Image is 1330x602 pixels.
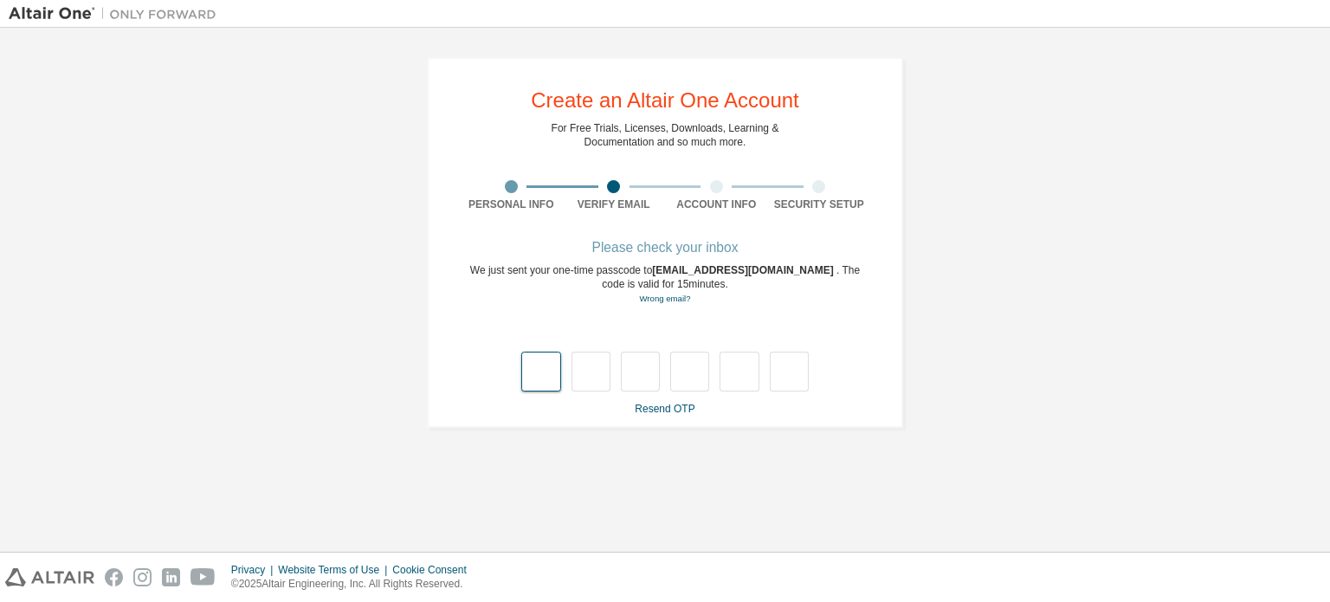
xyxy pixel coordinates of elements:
[563,197,666,211] div: Verify Email
[105,568,123,586] img: facebook.svg
[392,563,476,577] div: Cookie Consent
[231,563,278,577] div: Privacy
[768,197,871,211] div: Security Setup
[460,263,870,306] div: We just sent your one-time passcode to . The code is valid for 15 minutes.
[231,577,477,592] p: © 2025 Altair Engineering, Inc. All Rights Reserved.
[133,568,152,586] img: instagram.svg
[652,264,836,276] span: [EMAIL_ADDRESS][DOMAIN_NAME]
[9,5,225,23] img: Altair One
[460,243,870,253] div: Please check your inbox
[552,121,779,149] div: For Free Trials, Licenses, Downloads, Learning & Documentation and so much more.
[531,90,799,111] div: Create an Altair One Account
[460,197,563,211] div: Personal Info
[162,568,180,586] img: linkedin.svg
[635,403,694,415] a: Resend OTP
[665,197,768,211] div: Account Info
[5,568,94,586] img: altair_logo.svg
[278,563,392,577] div: Website Terms of Use
[190,568,216,586] img: youtube.svg
[639,294,690,303] a: Go back to the registration form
